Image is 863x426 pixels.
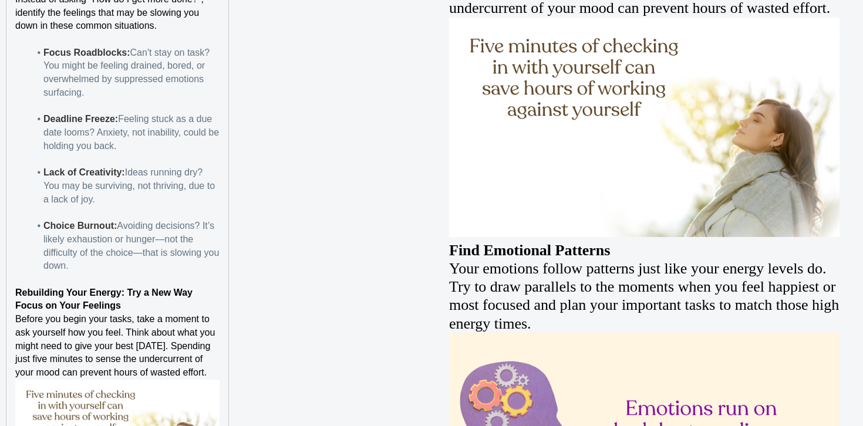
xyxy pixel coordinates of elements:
[43,114,118,124] strong: Deadline Freeze:
[43,167,125,177] strong: Lack of Creativity:
[43,48,212,97] span: Can't stay on task? You might be feeling drained, bored, or overwhelmed by suppressed emotions su...
[449,242,610,259] strong: Find Emotional Patterns
[43,221,117,231] strong: Choice Burnout:
[15,288,193,297] strong: Rebuilding Your Energy: Try a New Way
[449,18,840,237] img: AD_4nXcxrqM_rE0UNxKh5xXnfeP2e4FRyoMyFm6-CxOzfluoKBXcUyUnvNUhd8pZhCfIGd-JdF0yI6uiewZh-bgW2vFRPUqAg...
[15,300,121,310] strong: Focus on Your Feelings
[15,314,218,377] span: Before you begin your tasks, take a moment to ask yourself how you feel. Think about what you mig...
[43,221,222,271] span: Avoiding decisions? It’s likely exhaustion or hunger—not the difficulty of the choice—that is slo...
[43,167,217,204] span: Ideas running dry? You may be surviving, not thriving, due to a lack of joy.
[449,260,839,332] span: Your emotions follow patterns just like your energy levels do. Try to draw parallels to the momen...
[43,48,130,58] strong: Focus Roadblocks:
[43,114,222,150] span: Feeling stuck as a due date looms? Anxiety, not inability, could be holding you back.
